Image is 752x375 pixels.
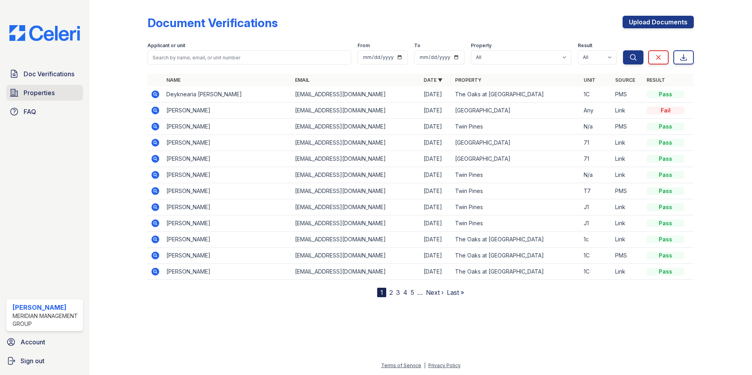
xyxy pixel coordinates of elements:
a: Last » [447,289,464,296]
img: CE_Logo_Blue-a8612792a0a2168367f1c8372b55b34899dd931a85d93a1a3d3e32e68fde9ad4.png [3,25,86,41]
td: Link [612,199,643,215]
td: [DATE] [420,183,452,199]
td: The Oaks at [GEOGRAPHIC_DATA] [452,232,581,248]
td: [PERSON_NAME] [163,199,292,215]
td: PMS [612,183,643,199]
td: [PERSON_NAME] [163,103,292,119]
td: [DATE] [420,232,452,248]
td: [PERSON_NAME] [163,167,292,183]
td: [DATE] [420,215,452,232]
td: [DATE] [420,135,452,151]
td: [DATE] [420,119,452,135]
a: Next › [426,289,444,296]
span: Account [20,337,45,347]
label: To [414,42,420,49]
td: Twin Pines [452,183,581,199]
a: Account [3,334,86,350]
td: [GEOGRAPHIC_DATA] [452,103,581,119]
a: Source [615,77,635,83]
a: Email [295,77,310,83]
td: PMS [612,248,643,264]
td: [EMAIL_ADDRESS][DOMAIN_NAME] [292,248,420,264]
td: 71 [581,135,612,151]
td: Deyknearia [PERSON_NAME] [163,86,292,103]
a: 5 [411,289,414,296]
td: [DATE] [420,199,452,215]
a: Result [647,77,665,83]
div: Pass [647,187,684,195]
td: Link [612,135,643,151]
td: [EMAIL_ADDRESS][DOMAIN_NAME] [292,199,420,215]
label: Applicant or unit [147,42,185,49]
span: FAQ [24,107,36,116]
td: [DATE] [420,103,452,119]
span: Properties [24,88,55,97]
td: J1 [581,215,612,232]
td: 1C [581,264,612,280]
div: Pass [647,203,684,211]
a: 3 [396,289,400,296]
a: Unit [584,77,595,83]
td: The Oaks at [GEOGRAPHIC_DATA] [452,248,581,264]
input: Search by name, email, or unit number [147,50,351,64]
span: Doc Verifications [24,69,74,79]
td: [PERSON_NAME] [163,119,292,135]
a: Privacy Policy [428,362,461,368]
label: Property [471,42,492,49]
td: 1C [581,248,612,264]
td: [EMAIL_ADDRESS][DOMAIN_NAME] [292,167,420,183]
a: Name [166,77,181,83]
td: [PERSON_NAME] [163,135,292,151]
label: Result [578,42,592,49]
td: [GEOGRAPHIC_DATA] [452,135,581,151]
div: 1 [377,288,386,297]
td: Link [612,215,643,232]
td: Twin Pines [452,215,581,232]
td: N/a [581,119,612,135]
td: [DATE] [420,151,452,167]
td: [PERSON_NAME] [163,183,292,199]
td: Link [612,264,643,280]
td: [EMAIL_ADDRESS][DOMAIN_NAME] [292,119,420,135]
td: PMS [612,86,643,103]
div: Fail [647,107,684,114]
div: Pass [647,90,684,98]
td: [DATE] [420,167,452,183]
td: [EMAIL_ADDRESS][DOMAIN_NAME] [292,232,420,248]
div: Pass [647,235,684,243]
td: [EMAIL_ADDRESS][DOMAIN_NAME] [292,86,420,103]
td: Link [612,103,643,119]
td: T7 [581,183,612,199]
td: Twin Pines [452,199,581,215]
a: Date ▼ [424,77,442,83]
a: Property [455,77,481,83]
td: [PERSON_NAME] [163,215,292,232]
div: Meridian Management Group [13,312,80,328]
div: [PERSON_NAME] [13,303,80,312]
a: 2 [389,289,393,296]
div: Pass [647,219,684,227]
td: 1c [581,232,612,248]
a: 4 [403,289,407,296]
td: [DATE] [420,264,452,280]
td: [EMAIL_ADDRESS][DOMAIN_NAME] [292,151,420,167]
div: Pass [647,139,684,147]
span: Sign out [20,356,44,366]
div: Pass [647,155,684,163]
div: Pass [647,252,684,259]
a: Terms of Service [381,362,421,368]
td: [EMAIL_ADDRESS][DOMAIN_NAME] [292,183,420,199]
a: Sign out [3,353,86,369]
td: 1C [581,86,612,103]
label: From [358,42,370,49]
a: Upload Documents [623,16,694,28]
td: [EMAIL_ADDRESS][DOMAIN_NAME] [292,103,420,119]
td: [PERSON_NAME] [163,248,292,264]
td: [EMAIL_ADDRESS][DOMAIN_NAME] [292,264,420,280]
td: The Oaks at [GEOGRAPHIC_DATA] [452,86,581,103]
span: … [417,288,423,297]
div: Document Verifications [147,16,278,30]
a: FAQ [6,104,83,119]
div: Pass [647,123,684,131]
